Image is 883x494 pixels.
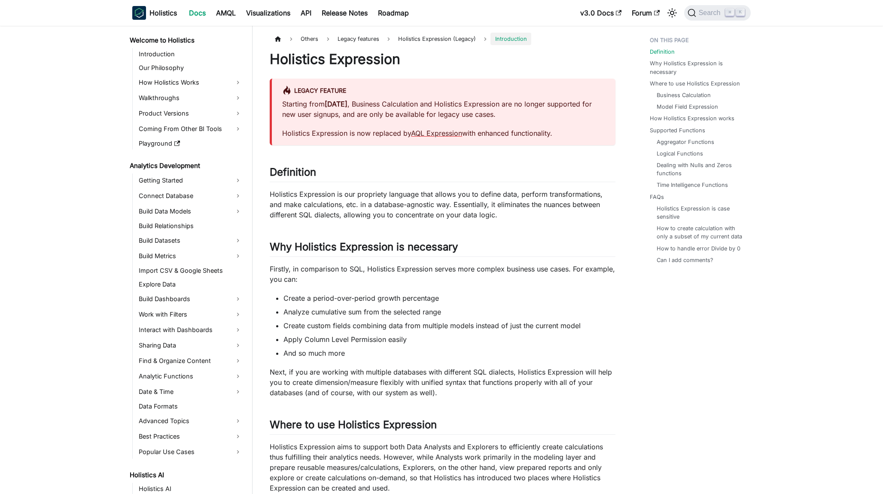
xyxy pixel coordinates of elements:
li: Analyze cumulative sum from the selected range [283,307,615,317]
a: Sharing Data [136,338,245,352]
a: Build Metrics [136,249,245,263]
a: API [295,6,317,20]
a: Home page [270,33,286,45]
li: And so much more [283,348,615,358]
span: Search [696,9,726,17]
a: AQL Expression [411,129,462,137]
p: Holistics Expression is now replaced by with enhanced functionality. [282,128,605,138]
a: Business Calculation [657,91,711,99]
a: Can I add comments? [657,256,713,264]
a: Product Versions [136,107,245,120]
a: How to handle error Divide by 0 [657,244,740,253]
button: Switch between dark and light mode (currently light mode) [665,6,679,20]
a: Build Data Models [136,204,245,218]
a: Logical Functions [657,149,703,158]
h2: Why Holistics Expression is necessary [270,241,615,257]
a: Forum [627,6,665,20]
li: Create custom fields combining data from multiple models instead of just the current model [283,320,615,331]
a: FAQs [650,193,664,201]
li: Create a period-over-period growth percentage [283,293,615,303]
a: Visualizations [241,6,295,20]
a: Definition [650,48,675,56]
a: Welcome to Holistics [127,34,245,46]
a: Walkthroughs [136,91,245,105]
a: Roadmap [373,6,414,20]
a: Release Notes [317,6,373,20]
a: Data Formats [136,400,245,412]
a: Build Datasets [136,234,245,247]
a: Dealing with Nulls and Zeros functions [657,161,742,177]
a: Getting Started [136,174,245,187]
a: Date & Time [136,385,245,399]
nav: Breadcrumbs [270,33,615,45]
p: Next, if you are working with multiple databases with different SQL dialects, Holistics Expressio... [270,367,615,398]
a: AMQL [211,6,241,20]
span: Holistics Expression (Legacy) [394,33,480,45]
a: Build Relationships [136,220,245,232]
a: Supported Functions [650,126,705,134]
a: Import CSV & Google Sheets [136,265,245,277]
b: Holistics [149,8,177,18]
a: Playground [136,137,245,149]
div: Legacy Feature [282,85,605,97]
a: Advanced Topics [136,414,245,428]
h2: Definition [270,166,615,182]
a: HolisticsHolistics [132,6,177,20]
a: Holistics AI [127,469,245,481]
li: Apply Column Level Permission easily [283,334,615,345]
a: Time Intelligence Functions [657,181,728,189]
a: Where to use Holistics Expression [650,79,740,88]
a: How Holistics Expression works [650,114,734,122]
a: Holistics Expression is case sensitive [657,204,742,221]
a: Model Field Expression [657,103,718,111]
button: Search (Command+K) [684,5,751,21]
p: Starting from , Business Calculation and Holistics Expression are no longer supported for new use... [282,99,605,119]
a: Connect Database [136,189,245,203]
a: Coming From Other BI Tools [136,122,245,136]
strong: [DATE] [325,100,347,108]
a: How Holistics Works [136,76,245,89]
a: Aggregator Functions [657,138,714,146]
a: Docs [184,6,211,20]
span: Introduction [490,33,531,45]
a: Work with Filters [136,308,245,321]
p: Holistics Expression is our propriety language that allows you to define data, perform transforma... [270,189,615,220]
a: Find & Organize Content [136,354,245,368]
a: Interact with Dashboards [136,323,245,337]
kbd: K [736,9,745,16]
kbd: ⌘ [725,9,734,16]
a: How to create calculation with only a subset of my current data [657,224,742,241]
h2: Where to use Holistics Expression [270,418,615,435]
a: Analytics Development [127,160,245,172]
a: Popular Use Cases [136,445,245,459]
h1: Holistics Expression [270,51,615,68]
a: Best Practices [136,430,245,443]
a: v3.0 Docs [575,6,627,20]
p: Firstly, in comparison to SQL, Holistics Expression serves more complex business use cases. For e... [270,264,615,284]
a: Build Dashboards [136,292,245,306]
a: Explore Data [136,278,245,290]
a: Introduction [136,48,245,60]
span: Legacy features [333,33,384,45]
a: Why Holistics Expression is necessary [650,59,746,76]
nav: Docs sidebar [124,26,253,494]
img: Holistics [132,6,146,20]
a: Analytic Functions [136,369,245,383]
a: Our Philosophy [136,62,245,74]
span: Others [296,33,323,45]
p: Holistics Expression aims to support both Data Analysts and Explorers to efficiently create calcu... [270,442,615,493]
